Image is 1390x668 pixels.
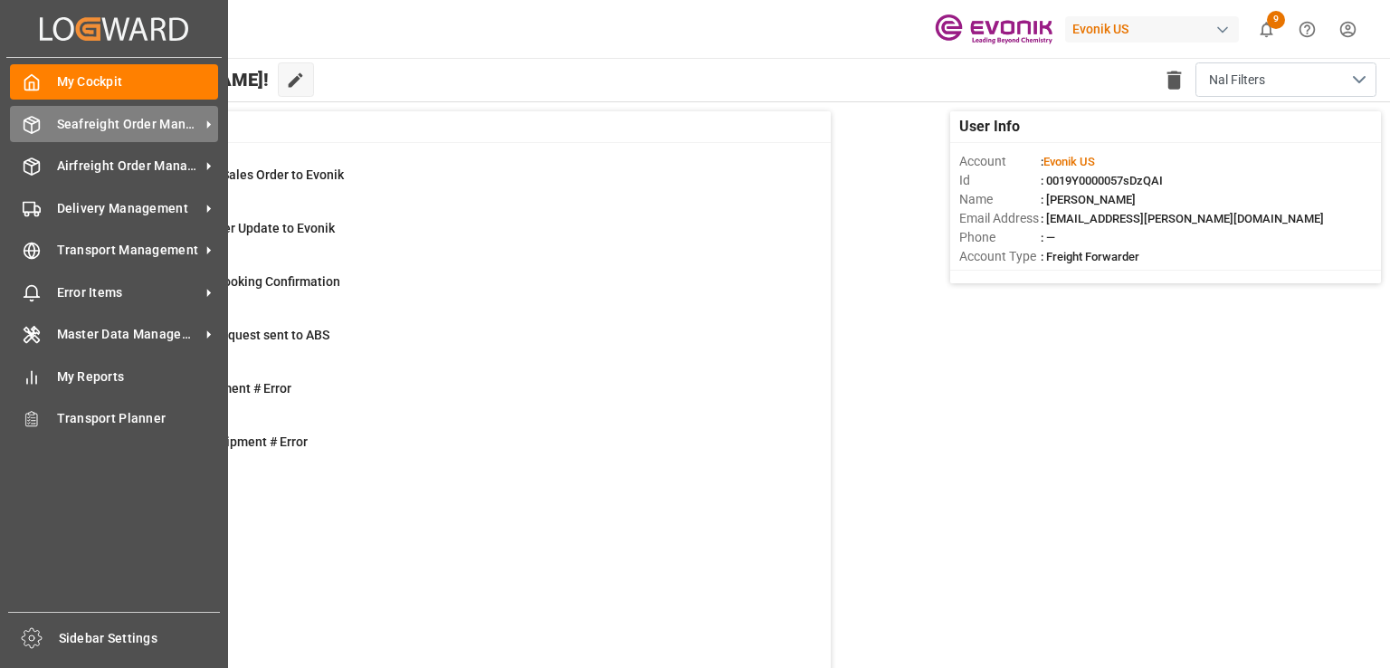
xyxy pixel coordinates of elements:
[138,167,344,182] span: Error on Initial Sales Order to Evonik
[92,219,808,257] a: 0Error Sales Order Update to EvonikShipment
[1041,231,1055,244] span: : —
[1043,155,1095,168] span: Evonik US
[92,433,808,471] a: 0TU : Pre-Leg Shipment # ErrorTransport Unit
[92,326,808,364] a: 0Pending Bkg Request sent to ABSShipment
[1287,9,1328,50] button: Help Center
[10,358,218,394] a: My Reports
[959,209,1041,228] span: Email Address
[57,409,219,428] span: Transport Planner
[74,62,269,97] span: Hello [PERSON_NAME]!
[92,166,808,204] a: 1Error on Initial Sales Order to EvonikShipment
[59,629,221,648] span: Sidebar Settings
[1041,193,1136,206] span: : [PERSON_NAME]
[1041,250,1139,263] span: : Freight Forwarder
[1041,212,1324,225] span: : [EMAIL_ADDRESS][PERSON_NAME][DOMAIN_NAME]
[959,171,1041,190] span: Id
[92,272,808,310] a: 28ABS: Missing Booking ConfirmationShipment
[138,274,340,289] span: ABS: Missing Booking Confirmation
[10,64,218,100] a: My Cockpit
[57,199,200,218] span: Delivery Management
[57,72,219,91] span: My Cockpit
[935,14,1052,45] img: Evonik-brand-mark-Deep-Purple-RGB.jpeg_1700498283.jpeg
[57,367,219,386] span: My Reports
[57,241,200,260] span: Transport Management
[57,157,200,176] span: Airfreight Order Management
[1195,62,1376,97] button: open menu
[138,328,329,342] span: Pending Bkg Request sent to ABS
[138,221,335,235] span: Error Sales Order Update to Evonik
[57,325,200,344] span: Master Data Management
[1041,174,1163,187] span: : 0019Y0000057sDzQAI
[10,401,218,436] a: Transport Planner
[92,379,808,417] a: 1Main-Leg Shipment # ErrorShipment
[1065,12,1246,46] button: Evonik US
[1209,71,1265,90] span: Nal Filters
[57,283,200,302] span: Error Items
[959,228,1041,247] span: Phone
[959,190,1041,209] span: Name
[959,152,1041,171] span: Account
[1267,11,1285,29] span: 9
[1246,9,1287,50] button: show 9 new notifications
[1065,16,1239,43] div: Evonik US
[57,115,200,134] span: Seafreight Order Management
[959,116,1020,138] span: User Info
[1041,155,1095,168] span: :
[959,247,1041,266] span: Account Type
